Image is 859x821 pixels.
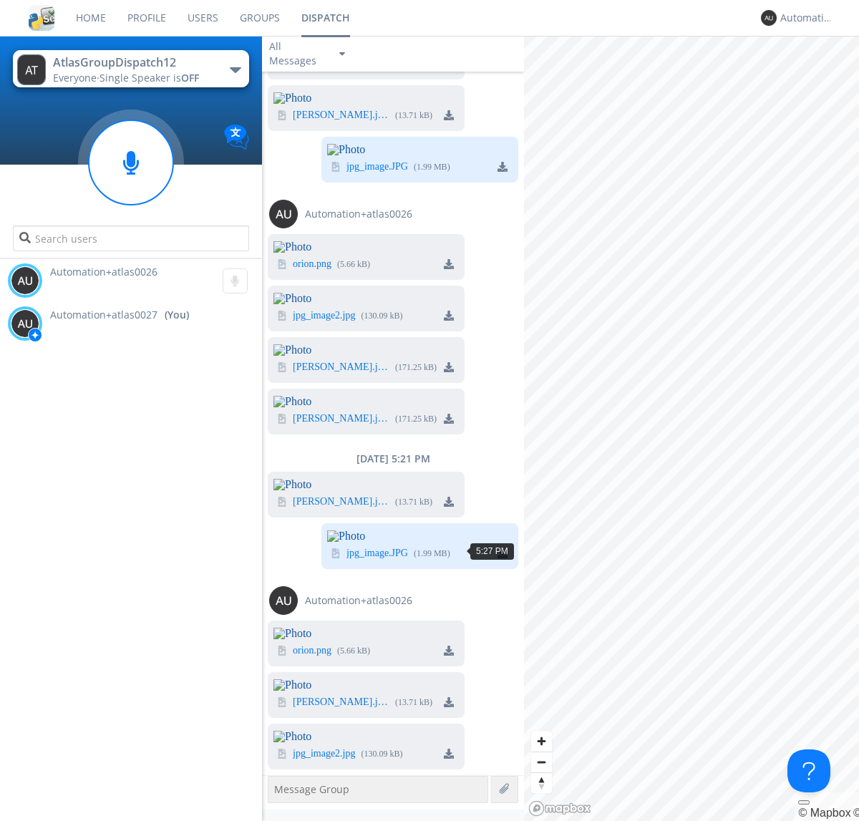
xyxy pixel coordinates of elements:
img: Photo [273,479,465,490]
div: AtlasGroupDispatch12 [53,54,214,71]
img: Photo [273,731,465,742]
img: download media button [444,362,454,372]
span: OFF [181,71,199,84]
img: download media button [444,697,454,707]
span: Automation+atlas0026 [305,593,412,608]
div: ( 171.25 kB ) [395,361,437,374]
div: ( 5.66 kB ) [337,258,370,271]
iframe: Toggle Customer Support [787,749,830,792]
input: Search users [13,225,248,251]
a: orion.png [293,259,331,271]
a: [PERSON_NAME].jpeg [293,362,389,374]
div: (You) [165,308,189,322]
span: Single Speaker is [100,71,199,84]
img: Photo [273,344,465,356]
a: Mapbox logo [528,800,591,817]
img: Photo [327,144,518,155]
img: Photo [273,241,465,253]
button: Zoom out [531,752,552,772]
img: image icon [331,548,341,558]
a: orion.png [293,646,331,657]
button: Reset bearing to north [531,772,552,793]
div: ( 5.66 kB ) [337,645,370,657]
img: download media button [444,110,454,120]
img: Photo [273,92,465,104]
a: jpg_image2.jpg [293,749,356,760]
img: download media button [444,414,454,424]
img: 373638.png [11,309,39,338]
a: [PERSON_NAME].jpeg [293,414,389,425]
img: download media button [444,497,454,507]
div: ( 171.25 kB ) [395,413,437,425]
div: ( 1.99 MB ) [414,548,450,560]
img: Translation enabled [224,125,249,150]
img: image icon [277,311,287,321]
div: All Messages [269,39,326,68]
img: 373638.png [17,54,46,85]
img: 373638.png [11,266,39,295]
div: Everyone · [53,71,214,85]
button: Toggle attribution [798,800,810,805]
img: image icon [277,259,287,269]
img: image icon [331,162,341,172]
div: ( 13.71 kB ) [395,496,432,508]
img: caret-down-sm.svg [339,52,345,56]
div: Automation+atlas0027 [780,11,834,25]
img: image icon [277,697,287,707]
a: jpg_image.JPG [346,548,408,560]
img: image icon [277,749,287,759]
a: jpg_image.JPG [346,162,408,173]
img: image icon [277,414,287,424]
img: 373638.png [269,200,298,228]
span: Reset bearing to north [531,773,552,793]
img: 373638.png [761,10,777,26]
span: Automation+atlas0026 [50,265,157,278]
button: AtlasGroupDispatch12Everyone·Single Speaker isOFF [13,50,248,87]
img: 373638.png [269,586,298,615]
a: Mapbox [798,807,850,819]
img: Photo [273,679,465,691]
img: download media button [444,749,454,759]
img: Photo [327,530,518,542]
img: download media button [444,311,454,321]
div: ( 130.09 kB ) [361,748,403,760]
div: ( 13.71 kB ) [395,110,432,122]
img: image icon [277,646,287,656]
div: ( 13.71 kB ) [395,696,432,709]
span: Zoom out [531,752,552,772]
span: Automation+atlas0027 [50,308,157,322]
img: image icon [277,497,287,507]
img: cddb5a64eb264b2086981ab96f4c1ba7 [29,5,54,31]
a: [PERSON_NAME].jpeg [293,110,389,122]
a: jpg_image2.jpg [293,311,356,322]
img: image icon [277,110,287,120]
div: [DATE] 5:21 PM [262,452,524,466]
div: ( 130.09 kB ) [361,310,403,322]
img: Photo [273,628,465,639]
img: image icon [277,362,287,372]
div: ( 1.99 MB ) [414,161,450,173]
img: download media button [444,646,454,656]
a: [PERSON_NAME].jpeg [293,697,389,709]
img: download media button [498,162,508,172]
img: download media button [444,259,454,269]
img: Photo [273,396,465,407]
span: Automation+atlas0026 [305,207,412,221]
button: Zoom in [531,731,552,752]
img: Photo [273,293,465,304]
span: 5:27 PM [476,546,508,556]
a: [PERSON_NAME].jpeg [293,497,389,508]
